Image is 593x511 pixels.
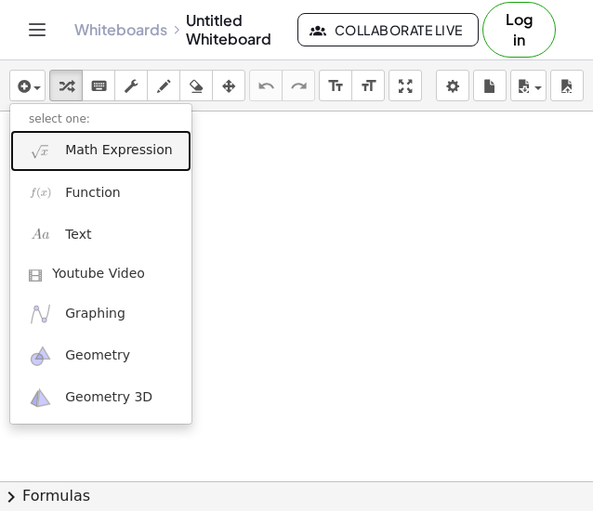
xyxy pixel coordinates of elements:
img: Aa.png [29,223,52,246]
img: f_x.png [29,181,52,204]
img: sqrt_x.png [29,139,52,163]
i: format_size [327,75,345,98]
a: Text [10,214,191,255]
i: redo [290,75,308,98]
img: ggb-geometry.svg [29,345,52,368]
i: keyboard [90,75,108,98]
i: format_size [360,75,377,98]
a: Youtube Video [10,255,191,293]
img: ggb-graphing.svg [29,302,52,325]
li: select one: [10,109,191,130]
button: undo [249,70,283,101]
span: Geometry [65,347,130,365]
span: Text [65,226,91,244]
a: Geometry 3D [10,377,191,419]
img: ggb-3d.svg [29,387,52,410]
button: format_size [319,70,352,101]
button: Collaborate Live [297,13,478,46]
button: keyboard [82,70,115,101]
button: format_size [351,70,385,101]
i: undo [257,75,275,98]
button: Toggle navigation [22,15,52,45]
a: Function [10,172,191,214]
button: redo [282,70,315,101]
span: Youtube Video [52,265,145,283]
span: Math Expression [65,141,172,160]
a: Math Expression [10,130,191,172]
span: Function [65,184,121,203]
span: Geometry 3D [65,388,152,407]
button: Log in [482,2,556,58]
a: Whiteboards [74,20,167,39]
a: Graphing [10,293,191,334]
span: Collaborate Live [313,21,462,38]
span: Graphing [65,305,125,323]
a: Geometry [10,335,191,377]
